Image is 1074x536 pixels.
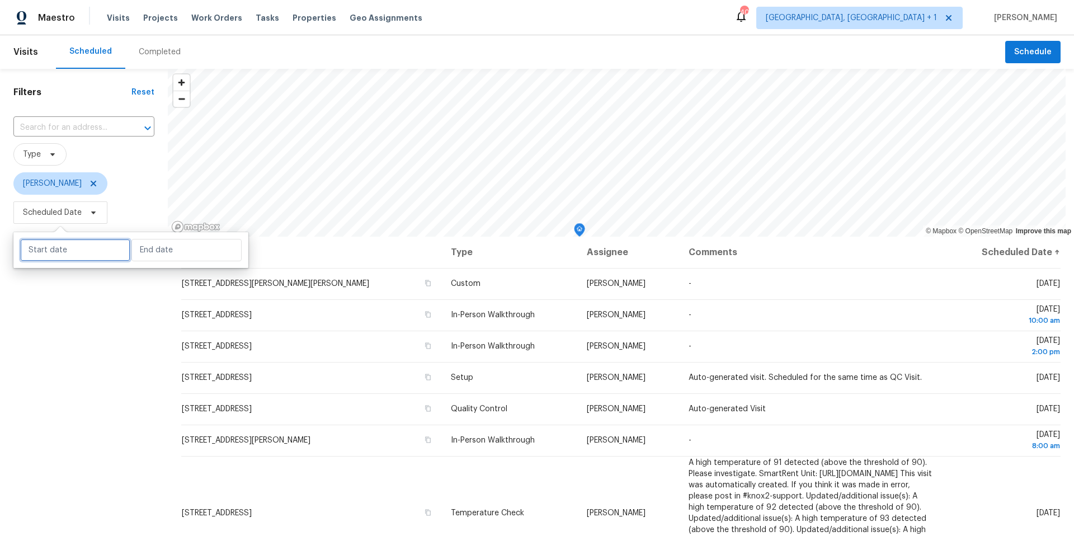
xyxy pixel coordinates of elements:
[423,507,433,518] button: Copy Address
[1005,41,1061,64] button: Schedule
[953,305,1060,326] span: [DATE]
[451,311,535,319] span: In-Person Walkthrough
[451,280,481,288] span: Custom
[13,119,123,137] input: Search for an address...
[423,278,433,288] button: Copy Address
[182,280,369,288] span: [STREET_ADDRESS][PERSON_NAME][PERSON_NAME]
[587,374,646,382] span: [PERSON_NAME]
[1037,280,1060,288] span: [DATE]
[139,46,181,58] div: Completed
[689,342,691,350] span: -
[689,311,691,319] span: -
[680,237,944,268] th: Comments
[293,12,336,23] span: Properties
[182,405,252,413] span: [STREET_ADDRESS]
[990,12,1057,23] span: [PERSON_NAME]
[689,374,922,382] span: Auto-generated visit. Scheduled for the same time as QC Visit.
[944,237,1061,268] th: Scheduled Date ↑
[1014,45,1052,59] span: Schedule
[578,237,680,268] th: Assignee
[191,12,242,23] span: Work Orders
[766,12,937,23] span: [GEOGRAPHIC_DATA], [GEOGRAPHIC_DATA] + 1
[451,374,473,382] span: Setup
[181,237,442,268] th: Address
[953,346,1060,358] div: 2:00 pm
[182,374,252,382] span: [STREET_ADDRESS]
[1037,374,1060,382] span: [DATE]
[423,341,433,351] button: Copy Address
[423,372,433,382] button: Copy Address
[953,337,1060,358] span: [DATE]
[182,509,252,517] span: [STREET_ADDRESS]
[587,509,646,517] span: [PERSON_NAME]
[23,149,41,160] span: Type
[173,91,190,107] button: Zoom out
[926,227,957,235] a: Mapbox
[69,46,112,57] div: Scheduled
[23,178,82,189] span: [PERSON_NAME]
[1037,509,1060,517] span: [DATE]
[256,14,279,22] span: Tasks
[451,342,535,350] span: In-Person Walkthrough
[140,120,156,136] button: Open
[171,220,220,233] a: Mapbox homepage
[740,7,748,18] div: 40
[143,12,178,23] span: Projects
[182,311,252,319] span: [STREET_ADDRESS]
[953,431,1060,452] span: [DATE]
[587,405,646,413] span: [PERSON_NAME]
[13,40,38,64] span: Visits
[107,12,130,23] span: Visits
[587,436,646,444] span: [PERSON_NAME]
[182,436,310,444] span: [STREET_ADDRESS][PERSON_NAME]
[689,436,691,444] span: -
[182,342,252,350] span: [STREET_ADDRESS]
[1037,405,1060,413] span: [DATE]
[953,440,1060,452] div: 8:00 am
[587,280,646,288] span: [PERSON_NAME]
[574,223,585,241] div: Map marker
[131,239,242,261] input: End date
[20,239,130,261] input: Start date
[587,342,646,350] span: [PERSON_NAME]
[168,69,1066,237] canvas: Map
[173,74,190,91] button: Zoom in
[689,280,691,288] span: -
[442,237,577,268] th: Type
[13,87,131,98] h1: Filters
[23,207,82,218] span: Scheduled Date
[451,405,507,413] span: Quality Control
[131,87,154,98] div: Reset
[423,403,433,413] button: Copy Address
[423,435,433,445] button: Copy Address
[451,509,524,517] span: Temperature Check
[587,311,646,319] span: [PERSON_NAME]
[1016,227,1071,235] a: Improve this map
[451,436,535,444] span: In-Person Walkthrough
[953,315,1060,326] div: 10:00 am
[38,12,75,23] span: Maestro
[689,405,766,413] span: Auto-generated Visit
[958,227,1012,235] a: OpenStreetMap
[350,12,422,23] span: Geo Assignments
[423,309,433,319] button: Copy Address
